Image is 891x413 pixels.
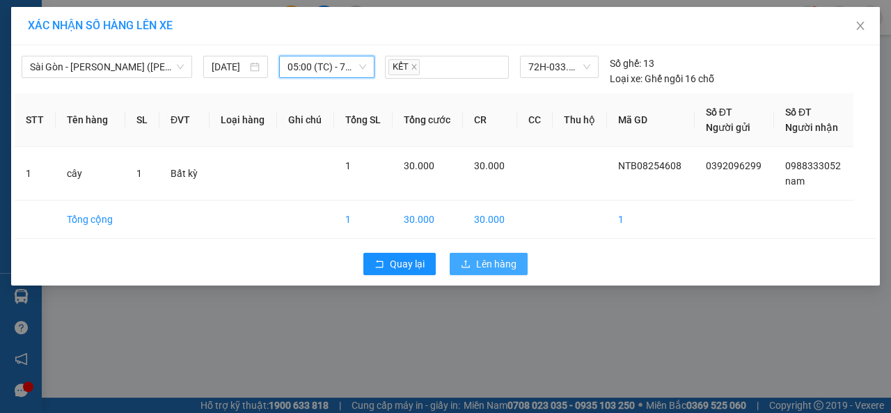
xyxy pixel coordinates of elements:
span: Người gửi [706,122,750,133]
button: rollbackQuay lại [363,253,436,275]
th: Ghi chú [277,93,334,147]
span: Số ghế: [610,56,641,71]
th: Mã GD [607,93,694,147]
th: SL [125,93,159,147]
span: 0392096299 [706,160,762,171]
td: 30.000 [463,201,517,239]
span: nam [785,176,805,187]
td: Tổng cộng [56,201,125,239]
span: 0988333052 [785,160,841,171]
span: 1 [136,168,142,179]
span: Số ĐT [785,107,812,118]
th: CR [463,93,517,147]
span: NTB08254608 [618,160,681,171]
span: rollback [374,259,384,270]
span: Người nhận [785,122,838,133]
span: Số ĐT [706,107,732,118]
th: CC [517,93,553,147]
span: 72H-033.80 [528,56,590,77]
th: ĐVT [159,93,210,147]
th: Loại hàng [210,93,277,147]
th: STT [15,93,56,147]
span: 30.000 [474,160,505,171]
td: cây [56,147,125,201]
span: 30.000 [404,160,434,171]
span: close [411,63,418,70]
span: Sài Gòn - Vũng Tàu (Hàng Hoá) [30,56,184,77]
button: uploadLên hàng [450,253,528,275]
th: Tên hàng [56,93,125,147]
th: Tổng cước [393,93,463,147]
span: Quay lại [390,256,425,272]
span: close [855,20,866,31]
span: upload [461,259,471,270]
span: 05:00 (TC) - 72H-033.80 [287,56,365,77]
span: Lên hàng [476,256,517,272]
span: XÁC NHẬN SỐ HÀNG LÊN XE [28,19,173,32]
span: KẾT [388,59,420,75]
span: 1 [345,160,351,171]
div: Ghế ngồi 16 chỗ [610,71,714,86]
th: Tổng SL [334,93,393,147]
th: Thu hộ [553,93,608,147]
td: 30.000 [393,201,463,239]
td: 1 [607,201,694,239]
td: 1 [334,201,393,239]
div: 13 [610,56,654,71]
td: Bất kỳ [159,147,210,201]
button: Close [841,7,880,46]
input: 15/08/2025 [212,59,247,75]
span: Loại xe: [610,71,642,86]
td: 1 [15,147,56,201]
